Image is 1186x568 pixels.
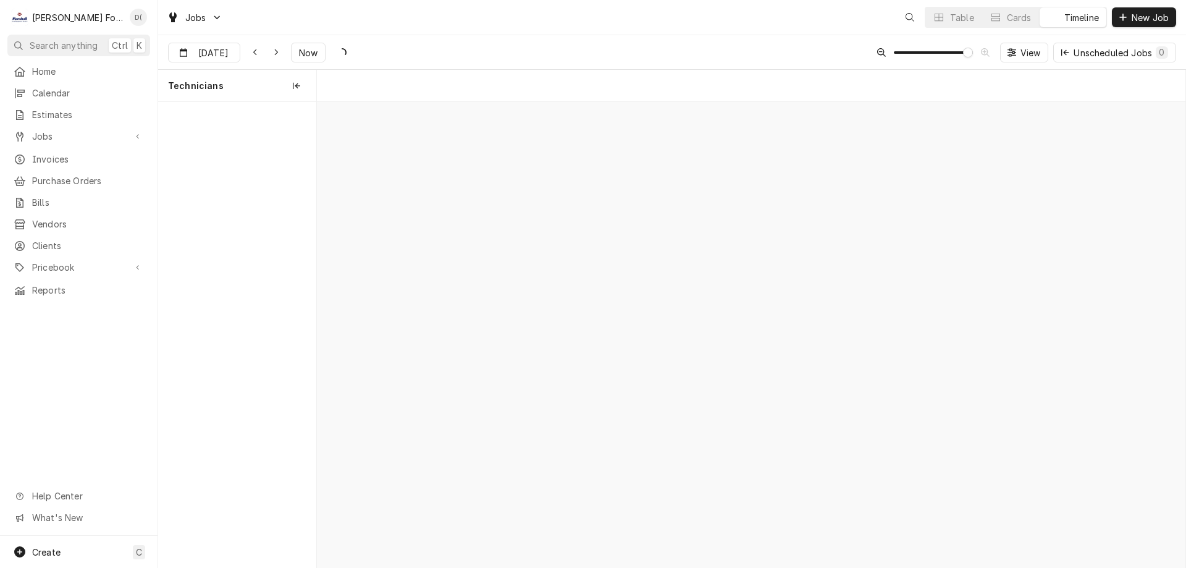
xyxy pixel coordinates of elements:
[1053,43,1176,62] button: Unscheduled Jobs0
[32,261,125,274] span: Pricebook
[32,65,144,78] span: Home
[900,7,920,27] button: Open search
[32,174,144,187] span: Purchase Orders
[7,171,150,191] a: Purchase Orders
[32,153,144,166] span: Invoices
[130,9,147,26] div: Derek Testa (81)'s Avatar
[1064,11,1099,24] div: Timeline
[1158,46,1166,59] div: 0
[1000,43,1049,62] button: View
[7,104,150,125] a: Estimates
[7,149,150,169] a: Invoices
[32,130,125,143] span: Jobs
[7,61,150,82] a: Home
[32,490,143,502] span: Help Center
[32,511,143,524] span: What's New
[1074,46,1168,59] div: Unscheduled Jobs
[950,11,974,24] div: Table
[130,9,147,26] div: D(
[11,9,28,26] div: Marshall Food Equipment Service's Avatar
[168,43,240,62] button: [DATE]
[112,39,128,52] span: Ctrl
[7,83,150,103] a: Calendar
[30,39,98,52] span: Search anything
[1007,11,1032,24] div: Cards
[1018,46,1043,59] span: View
[158,102,316,558] div: left
[32,218,144,231] span: Vendors
[137,39,142,52] span: K
[32,11,123,24] div: [PERSON_NAME] Food Equipment Service
[7,35,150,56] button: Search anythingCtrlK
[291,43,326,62] button: Now
[1129,11,1171,24] span: New Job
[7,126,150,146] a: Go to Jobs
[7,192,150,213] a: Bills
[162,7,227,28] a: Go to Jobs
[7,257,150,278] a: Go to Pricebook
[7,280,150,300] a: Reports
[32,547,61,557] span: Create
[32,284,144,297] span: Reports
[7,214,150,234] a: Vendors
[32,196,144,209] span: Bills
[136,546,142,559] span: C
[1112,7,1176,27] button: New Job
[7,235,150,256] a: Clients
[11,9,28,26] div: M
[185,11,206,24] span: Jobs
[32,87,144,100] span: Calendar
[32,108,144,121] span: Estimates
[317,102,1185,558] div: normal
[158,70,316,102] div: Technicians column. SPACE for context menu
[168,80,224,92] span: Technicians
[32,239,144,252] span: Clients
[7,486,150,506] a: Go to Help Center
[296,46,320,59] span: Now
[7,507,150,528] a: Go to What's New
